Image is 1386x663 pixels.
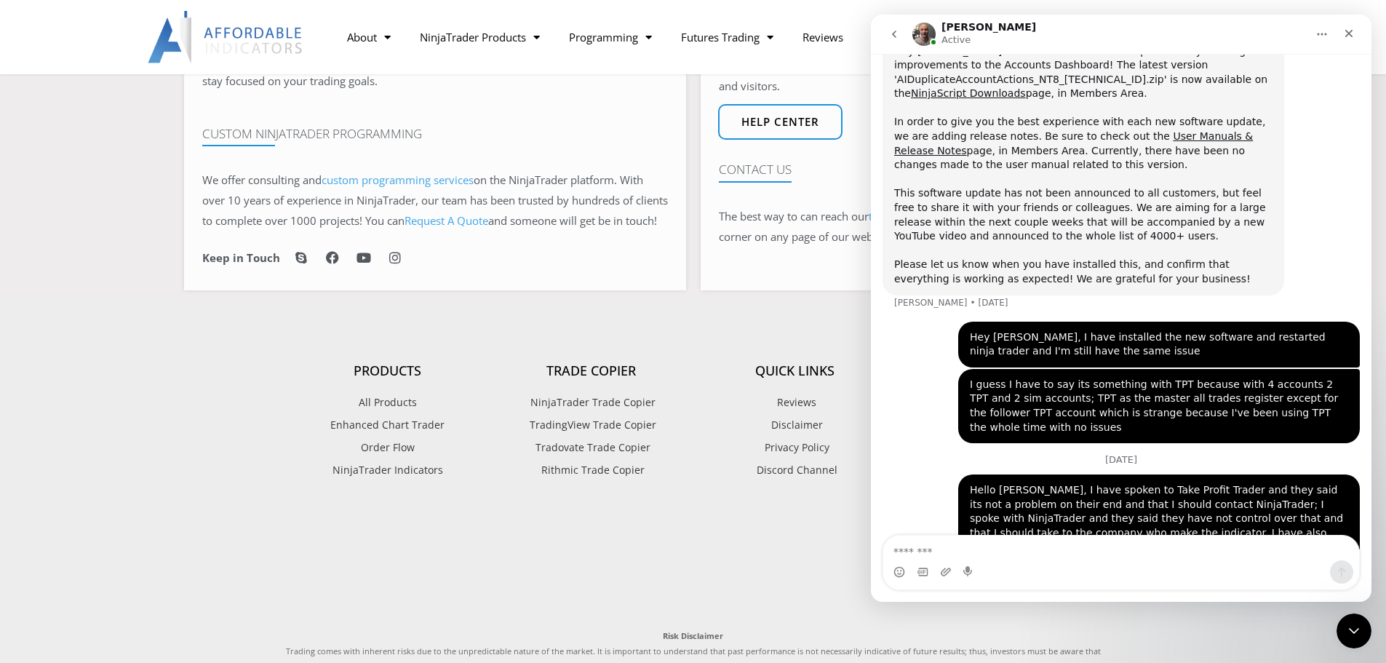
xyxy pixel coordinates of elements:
span: TradingView Trade Copier [526,416,656,434]
iframe: Intercom live chat [871,15,1371,602]
div: Hello [PERSON_NAME], I have spoken to Take Profit Trader and they said its not a problem on their... [99,469,477,568]
span: Help center [741,116,819,127]
a: Reviews [788,20,858,54]
button: Upload attachment [69,552,81,563]
span: Rithmic Trade Copier [538,461,645,480]
span: Enhanced Chart Trader [330,416,445,434]
a: NinjaTrader Indicators [286,461,490,480]
span: We offer consulting and [202,172,474,187]
h4: Contact Us [719,162,1184,177]
a: Order Flow [286,438,490,457]
a: TradingView Trade Copier [490,416,693,434]
p: The best way to can reach our is through the the help icon in the lower right-hand corner on any ... [719,207,1184,247]
a: Help center [718,104,843,140]
button: Send a message… [459,546,482,569]
span: NinjaTrader Trade Copier [527,393,656,412]
textarea: Message… [12,521,488,546]
span: on the NinjaTrader platform. With over 10 years of experience in NinjaTrader, our team has been t... [202,172,668,228]
span: Disclaimer [768,416,823,434]
a: Privacy Policy [693,438,897,457]
img: LogoAI | Affordable Indicators – NinjaTrader [148,11,304,63]
a: NinjaTrader Products [405,20,554,54]
h4: Products [286,363,490,379]
button: Emoji picker [23,552,34,563]
span: Discord Channel [753,461,837,480]
iframe: Intercom live chat [1337,614,1371,648]
a: Tradovate Trade Copier [490,438,693,457]
span: Tradovate Trade Copier [532,438,650,457]
nav: Menu [332,20,1019,54]
span: Reviews [773,393,816,412]
a: Programming [554,20,666,54]
a: team [869,209,894,223]
strong: Risk Disclaimer [663,630,723,641]
a: Disclaimer [693,416,897,434]
iframe: Customer reviews powered by Trustpilot [286,512,1101,614]
a: Request A Quote [405,213,488,228]
p: Search through our article database for answers to most common questions from customers and visit... [719,56,1184,97]
a: Discord Channel [693,461,897,480]
a: NinjaTrader Trade Copier [490,393,693,412]
a: Reviews [693,393,897,412]
h4: Quick Links [693,363,897,379]
span: Order Flow [361,438,415,457]
h4: Custom NinjaTrader Programming [202,127,668,141]
a: Rithmic Trade Copier [490,461,693,480]
a: About [332,20,405,54]
span: Privacy Policy [761,438,829,457]
a: Futures Trading [666,20,788,54]
button: Start recording [92,552,104,563]
div: Hello [PERSON_NAME], I have spoken to Take Profit Trader and they said its not a problem on their... [87,460,489,577]
span: All Products [359,393,417,412]
div: Rahsean says… [12,460,489,595]
a: Enhanced Chart Trader [286,416,490,434]
h6: Keep in Touch [202,251,280,265]
a: custom programming services [322,172,474,187]
a: All Products [286,393,490,412]
button: Gif picker [46,552,57,563]
span: NinjaTrader Indicators [332,461,443,480]
h4: Trade Copier [490,363,693,379]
